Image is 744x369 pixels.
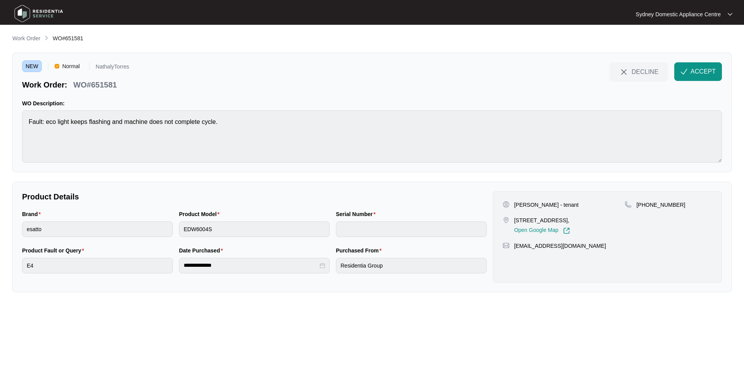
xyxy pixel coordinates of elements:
img: close-Icon [619,67,629,77]
img: dropdown arrow [728,12,732,16]
input: Date Purchased [184,261,318,269]
input: Product Model [179,221,330,237]
span: WO#651581 [53,35,83,41]
img: residentia service logo [12,2,66,25]
img: Link-External [563,227,570,234]
p: [EMAIL_ADDRESS][DOMAIN_NAME] [514,242,606,250]
span: ACCEPT [691,67,716,76]
input: Serial Number [336,221,487,237]
button: close-IconDECLINE [610,62,668,81]
img: map-pin [503,242,510,249]
p: Work Order [12,34,40,42]
label: Product Model [179,210,223,218]
input: Brand [22,221,173,237]
textarea: Fault: eco light keeps flashing and machine does not complete cycle. [22,110,722,163]
label: Date Purchased [179,247,226,254]
label: Brand [22,210,44,218]
p: NathalyTorres [96,64,129,72]
input: Product Fault or Query [22,258,173,273]
img: check-Icon [680,68,687,75]
p: Work Order: [22,79,67,90]
button: check-IconACCEPT [674,62,722,81]
label: Purchased From [336,247,385,254]
label: Product Fault or Query [22,247,87,254]
span: DECLINE [632,67,658,76]
span: NEW [22,60,42,72]
img: Vercel Logo [55,64,59,69]
p: Sydney Domestic Appliance Centre [636,10,721,18]
input: Purchased From [336,258,487,273]
p: [PHONE_NUMBER] [636,201,685,209]
img: chevron-right [43,35,50,41]
img: map-pin [625,201,632,208]
label: Serial Number [336,210,379,218]
a: Work Order [11,34,42,43]
p: WO Description: [22,100,722,107]
img: map-pin [503,216,510,223]
p: WO#651581 [73,79,117,90]
span: Normal [59,60,83,72]
p: [PERSON_NAME] - tenant [514,201,579,209]
a: Open Google Map [514,227,570,234]
img: user-pin [503,201,510,208]
p: Product Details [22,191,487,202]
p: [STREET_ADDRESS], [514,216,570,224]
